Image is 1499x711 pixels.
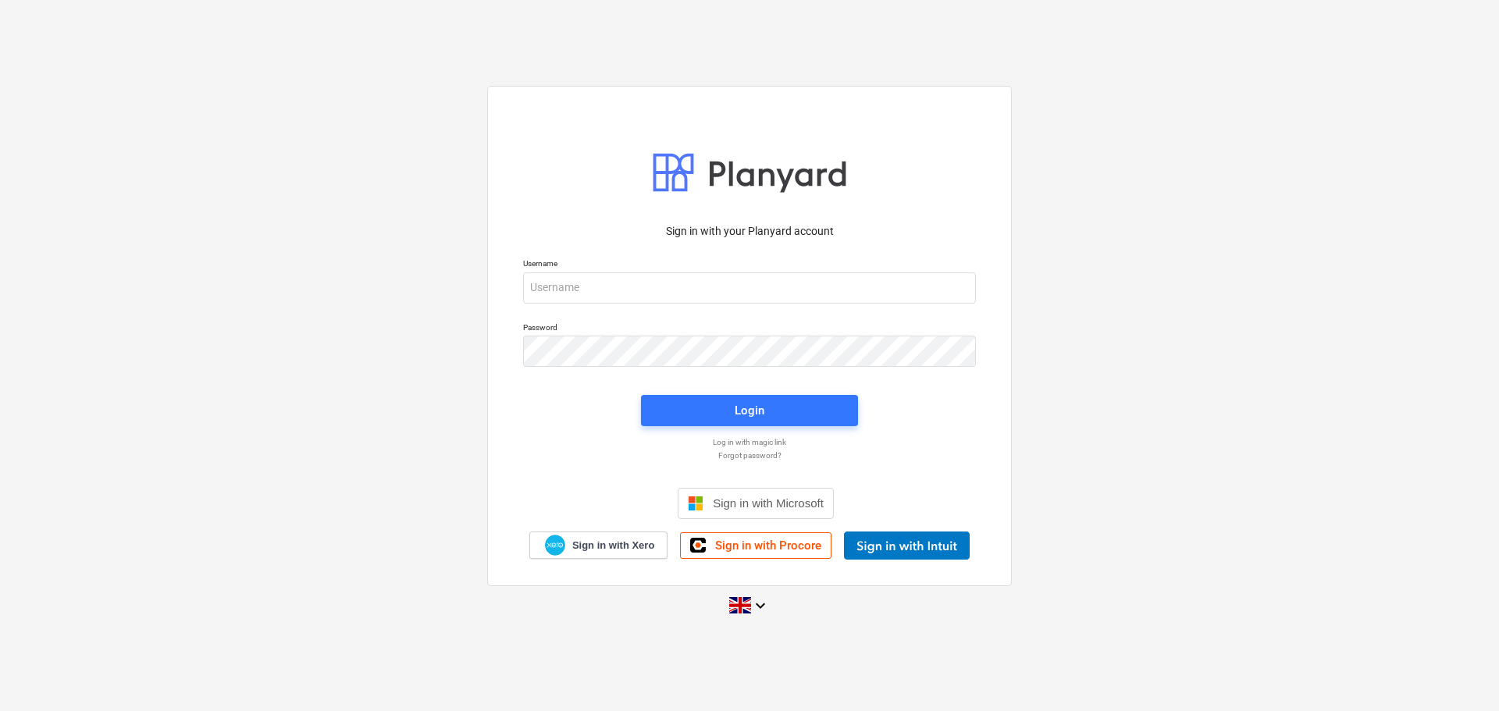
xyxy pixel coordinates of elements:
i: keyboard_arrow_down [751,596,770,615]
button: Login [641,395,858,426]
img: Microsoft logo [688,496,703,511]
span: Sign in with Procore [715,539,821,553]
a: Sign in with Xero [529,531,668,559]
a: Log in with magic link [515,437,984,447]
p: Password [523,322,976,336]
span: Sign in with Microsoft [713,496,824,510]
p: Sign in with your Planyard account [523,223,976,240]
a: Sign in with Procore [680,532,831,559]
a: Forgot password? [515,450,984,460]
input: Username [523,272,976,304]
span: Sign in with Xero [572,539,654,553]
div: Login [735,400,764,421]
img: Xero logo [545,535,565,556]
p: Username [523,258,976,272]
